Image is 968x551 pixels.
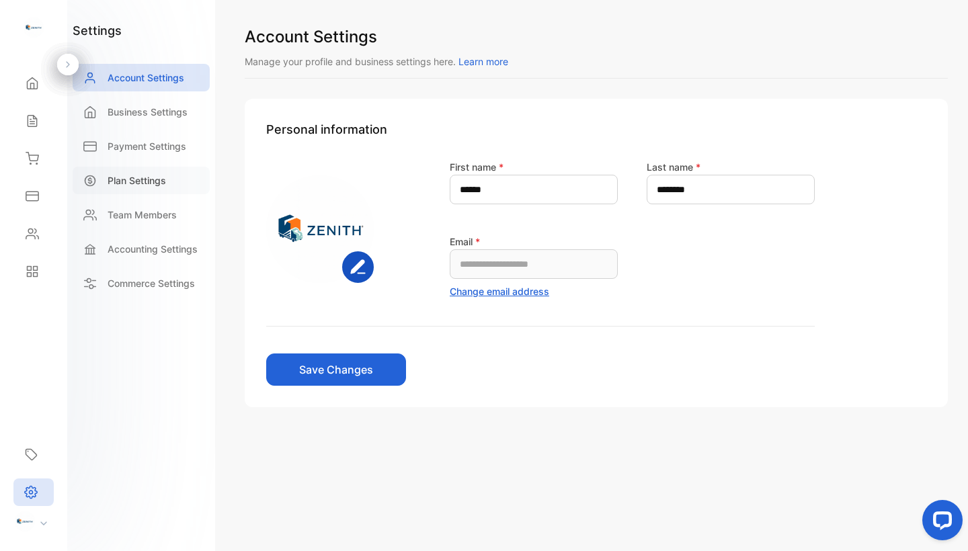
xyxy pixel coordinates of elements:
[73,132,210,160] a: Payment Settings
[15,511,35,532] img: profile
[108,276,195,290] p: Commerce Settings
[450,161,503,173] label: First name
[73,235,210,263] a: Accounting Settings
[647,161,700,173] label: Last name
[458,56,508,67] span: Learn more
[73,269,210,297] a: Commerce Settings
[245,54,948,69] p: Manage your profile and business settings here.
[266,353,406,386] button: Save Changes
[266,175,374,283] img: https://vencrusme-beta-s3bucket.s3.amazonaws.com/profileimages/a674f4ee-01a1-4e0c-98ff-0a6493b19a...
[245,25,948,49] h1: Account Settings
[73,64,210,91] a: Account Settings
[73,201,210,228] a: Team Members
[108,242,198,256] p: Accounting Settings
[450,284,549,298] button: Change email address
[266,120,926,138] h1: Personal information
[108,139,186,153] p: Payment Settings
[108,208,177,222] p: Team Members
[108,105,188,119] p: Business Settings
[24,17,44,38] img: logo
[73,98,210,126] a: Business Settings
[108,71,184,85] p: Account Settings
[450,236,480,247] label: Email
[73,22,122,40] h1: settings
[108,173,166,187] p: Plan Settings
[73,167,210,194] a: Plan Settings
[912,495,968,551] iframe: LiveChat chat widget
